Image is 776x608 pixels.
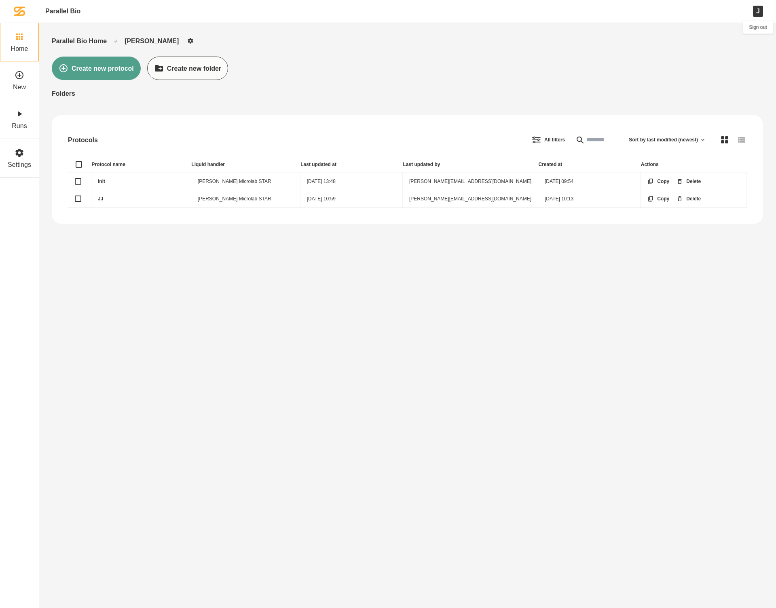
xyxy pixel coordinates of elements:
td: [PERSON_NAME][EMAIL_ADDRESS][DOMAIN_NAME] [402,173,538,190]
button: Tile view [713,128,736,151]
button: Copy [641,189,676,209]
a: [PERSON_NAME] [125,37,179,45]
button: Create new protocol [52,57,141,80]
label: New [13,83,26,91]
th: Protocol name [91,156,191,173]
th: Liquid handler [191,156,300,173]
button: List view [730,128,753,151]
label: Runs [12,122,27,130]
button: Delete [670,171,708,191]
button: Folder settings [185,36,196,46]
div: Folders [52,90,763,97]
label: Home [11,45,28,53]
tr: init [68,173,747,190]
span: Sort by last modified (newest) [629,137,698,143]
td: [DATE] 10:13 [538,190,641,208]
a: Parallel Bio [45,7,80,15]
label: Settings [8,161,31,168]
th: Last updated by [402,156,538,173]
td: [PERSON_NAME] Microlab STAR [191,173,300,190]
button: init [75,178,81,185]
td: [PERSON_NAME] Microlab STAR [191,190,300,208]
button: Delete [670,189,708,209]
button: Copy [641,171,676,191]
img: Spaero logomark [14,6,25,17]
th: Created at [538,156,641,173]
a: init [98,179,105,184]
div: J [753,6,763,17]
tr: JJ [68,190,747,208]
button: Create new folder [147,57,228,80]
td: [DATE] 13:48 [300,173,402,190]
td: [DATE] 09:54 [538,173,641,190]
td: [DATE] 10:59 [300,190,402,208]
button: Select all protocols [76,161,82,168]
th: Actions [641,156,747,173]
a: JJ [98,196,103,202]
button: JJ [75,196,81,202]
a: Parallel Bio Home [52,37,107,45]
td: [PERSON_NAME][EMAIL_ADDRESS][DOMAIN_NAME] [402,190,538,208]
div: Protocols [68,136,98,144]
th: Last updated at [300,156,402,173]
button: Filter protocol [524,128,572,151]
